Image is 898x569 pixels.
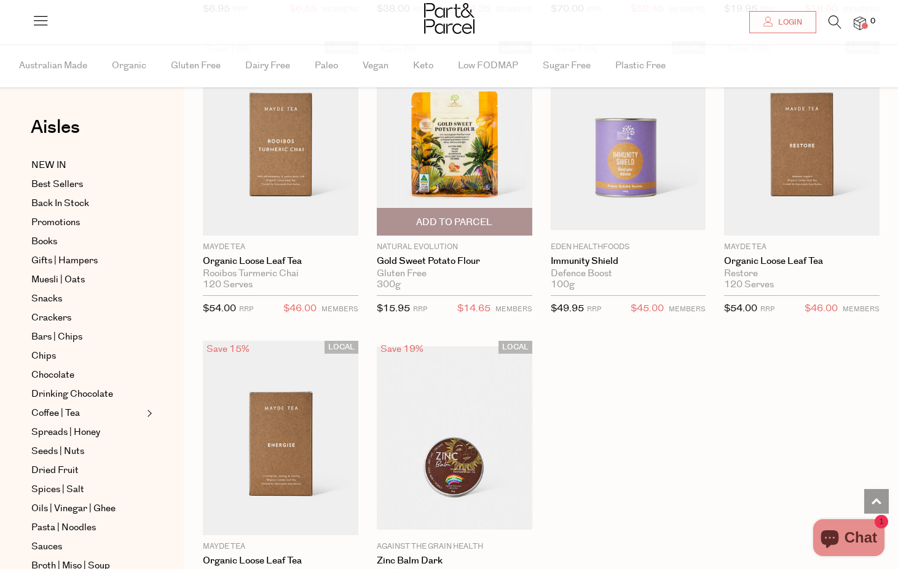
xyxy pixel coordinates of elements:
[587,304,601,314] small: RRP
[31,501,143,516] a: Oils | Vinegar | Ghee
[551,302,584,315] span: $49.95
[377,346,532,530] img: Zinc Balm Dark
[31,158,143,173] a: NEW IN
[867,16,878,27] span: 0
[551,242,706,253] p: Eden Healthfoods
[245,44,290,87] span: Dairy Free
[203,279,253,290] span: 120 Serves
[498,341,532,354] span: LOCAL
[424,3,475,34] img: Part&Parcel
[31,387,143,402] a: Drinking Chocolate
[19,44,87,87] span: Australian Made
[413,304,427,314] small: RRP
[377,208,532,236] button: Add To Parcel
[724,242,880,253] p: Mayde Tea
[171,44,221,87] span: Gluten Free
[31,330,82,344] span: Bars | Chips
[31,463,143,478] a: Dried Fruit
[31,520,96,535] span: Pasta | Noodles
[31,273,143,287] a: Muesli | Oats
[31,158,66,173] span: NEW IN
[203,341,253,357] div: Save 15%
[31,463,79,478] span: Dried Fruit
[457,301,490,317] span: $14.65
[363,44,388,87] span: Vegan
[31,368,143,383] a: Chocolate
[458,44,518,87] span: Low FODMAP
[31,114,80,141] span: Aisles
[283,301,317,317] span: $46.00
[377,341,427,357] div: Save 19%
[144,406,152,421] button: Expand/Collapse Coffee | Tea
[631,301,664,317] span: $45.00
[31,196,143,211] a: Back In Stock
[805,301,838,317] span: $46.00
[112,44,146,87] span: Organic
[31,177,143,192] a: Best Sellers
[843,304,880,314] small: MEMBERS
[31,311,143,325] a: Crackers
[203,541,358,552] p: Mayde Tea
[31,196,89,211] span: Back In Stock
[203,268,358,279] div: Rooibos Turmeric Chai
[203,242,358,253] p: Mayde Tea
[495,304,532,314] small: MEMBERS
[413,44,433,87] span: Keto
[31,253,98,268] span: Gifts | Hampers
[377,242,532,253] p: Natural Evolution
[31,234,143,249] a: Books
[760,304,774,314] small: RRP
[31,118,80,149] a: Aisles
[31,311,71,325] span: Crackers
[31,387,113,402] span: Drinking Chocolate
[31,349,143,364] a: Chips
[543,44,591,87] span: Sugar Free
[377,279,401,290] span: 300g
[31,273,85,287] span: Muesli | Oats
[31,425,143,440] a: Spreads | Honey
[31,215,143,230] a: Promotions
[203,302,236,315] span: $54.00
[615,44,666,87] span: Plastic Free
[416,216,492,229] span: Add To Parcel
[31,349,56,364] span: Chips
[377,555,532,567] a: Zinc Balm Dark
[377,302,410,315] span: $15.95
[31,425,100,440] span: Spreads | Honey
[809,519,888,559] inbox-online-store-chat: Shopify online store chat
[724,256,880,267] a: Organic Loose Leaf Tea
[203,555,358,567] a: Organic Loose Leaf Tea
[315,44,338,87] span: Paleo
[749,11,816,33] a: Login
[377,268,532,279] div: Gluten Free
[31,444,143,459] a: Seeds | Nuts
[321,304,358,314] small: MEMBERS
[854,17,866,30] a: 0
[31,406,143,421] a: Coffee | Tea
[551,256,706,267] a: Immunity Shield
[551,47,706,230] img: Immunity Shield
[31,330,143,344] a: Bars | Chips
[551,279,575,290] span: 100g
[203,256,358,267] a: Organic Loose Leaf Tea
[31,539,143,554] a: Sauces
[31,501,116,516] span: Oils | Vinegar | Ghee
[31,215,80,230] span: Promotions
[31,177,83,192] span: Best Sellers
[377,47,532,230] img: Gold Sweet Potato Flour
[31,292,143,306] a: Snacks
[239,304,253,314] small: RRP
[724,268,880,279] div: Restore
[377,541,532,552] p: Against the Grain Health
[775,17,802,28] span: Login
[31,539,62,554] span: Sauces
[203,41,358,236] img: Organic Loose Leaf Tea
[31,234,57,249] span: Books
[377,256,532,267] a: Gold Sweet Potato Flour
[31,292,62,306] span: Snacks
[31,520,143,535] a: Pasta | Noodles
[724,279,774,290] span: 120 Serves
[203,341,358,535] img: Organic Loose Leaf Tea
[31,406,80,421] span: Coffee | Tea
[31,368,74,383] span: Chocolate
